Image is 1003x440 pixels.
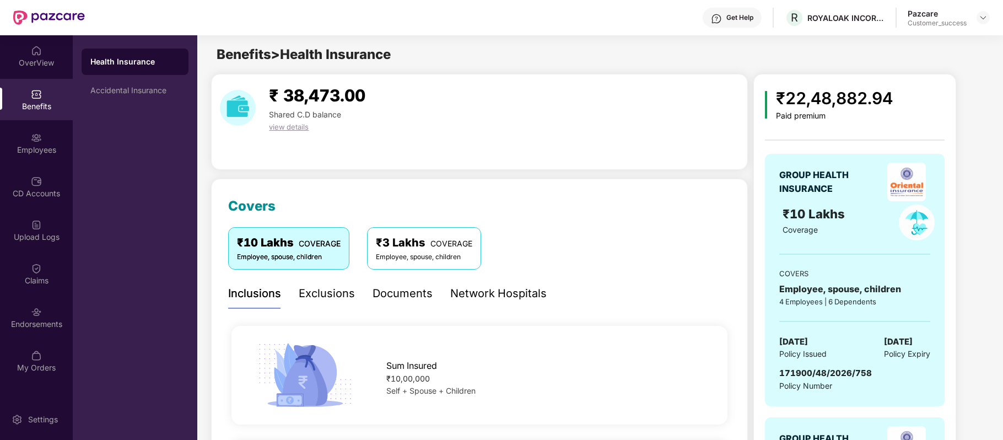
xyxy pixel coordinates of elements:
[12,414,23,425] img: svg+xml;base64,PHN2ZyBpZD0iU2V0dGluZy0yMHgyMCIgeG1sbnM9Imh0dHA6Ly93d3cudzMub3JnLzIwMDAvc3ZnIiB3aW...
[779,168,876,196] div: GROUP HEALTH INSURANCE
[220,90,256,126] img: download
[237,252,341,262] div: Employee, spouse, children
[31,132,42,143] img: svg+xml;base64,PHN2ZyBpZD0iRW1wbG95ZWVzIiB4bWxucz0iaHR0cDovL3d3dy53My5vcmcvMjAwMC9zdmciIHdpZHRoPS...
[779,282,930,296] div: Employee, spouse, children
[450,285,547,302] div: Network Hospitals
[376,234,472,251] div: ₹3 Lakhs
[299,285,355,302] div: Exclusions
[228,198,276,214] span: Covers
[807,13,885,23] div: ROYALOAK INCORPORATION PRIVATE LIMITED
[779,368,872,378] span: 171900/48/2026/758
[217,46,391,62] span: Benefits > Health Insurance
[31,89,42,100] img: svg+xml;base64,PHN2ZyBpZD0iQmVuZWZpdHMiIHhtbG5zPSJodHRwOi8vd3d3LnczLm9yZy8yMDAwL3N2ZyIgd2lkdGg9Ij...
[779,381,832,390] span: Policy Number
[908,8,967,19] div: Pazcare
[386,359,437,373] span: Sum Insured
[887,163,926,201] img: insurerLogo
[31,219,42,230] img: svg+xml;base64,PHN2ZyBpZD0iVXBsb2FkX0xvZ3MiIGRhdGEtbmFtZT0iVXBsb2FkIExvZ3MiIHhtbG5zPSJodHRwOi8vd3...
[13,10,85,25] img: New Pazcare Logo
[779,335,808,348] span: [DATE]
[765,91,768,119] img: icon
[779,348,827,360] span: Policy Issued
[884,335,913,348] span: [DATE]
[779,268,930,279] div: COVERS
[376,252,472,262] div: Employee, spouse, children
[269,110,341,119] span: Shared C.D balance
[908,19,967,28] div: Customer_success
[269,85,365,105] span: ₹ 38,473.00
[386,373,705,385] div: ₹10,00,000
[783,225,818,234] span: Coverage
[373,285,433,302] div: Documents
[25,414,61,425] div: Settings
[899,205,935,240] img: policyIcon
[726,13,753,22] div: Get Help
[31,176,42,187] img: svg+xml;base64,PHN2ZyBpZD0iQ0RfQWNjb3VudHMiIGRhdGEtbmFtZT0iQ0QgQWNjb3VudHMiIHhtbG5zPSJodHRwOi8vd3...
[299,239,341,248] span: COVERAGE
[228,285,281,302] div: Inclusions
[884,348,930,360] span: Policy Expiry
[254,340,356,411] img: icon
[31,263,42,274] img: svg+xml;base64,PHN2ZyBpZD0iQ2xhaW0iIHhtbG5zPSJodHRwOi8vd3d3LnczLm9yZy8yMDAwL3N2ZyIgd2lkdGg9IjIwIi...
[776,111,893,121] div: Paid premium
[237,234,341,251] div: ₹10 Lakhs
[791,11,798,24] span: R
[90,86,180,95] div: Accidental Insurance
[386,386,476,395] span: Self + Spouse + Children
[776,85,893,111] div: ₹22,48,882.94
[979,13,988,22] img: svg+xml;base64,PHN2ZyBpZD0iRHJvcGRvd24tMzJ4MzIiIHhtbG5zPSJodHRwOi8vd3d3LnczLm9yZy8yMDAwL3N2ZyIgd2...
[31,307,42,318] img: svg+xml;base64,PHN2ZyBpZD0iRW5kb3JzZW1lbnRzIiB4bWxucz0iaHR0cDovL3d3dy53My5vcmcvMjAwMC9zdmciIHdpZH...
[31,45,42,56] img: svg+xml;base64,PHN2ZyBpZD0iSG9tZSIgeG1sbnM9Imh0dHA6Ly93d3cudzMub3JnLzIwMDAvc3ZnIiB3aWR0aD0iMjAiIG...
[430,239,472,248] span: COVERAGE
[711,13,722,24] img: svg+xml;base64,PHN2ZyBpZD0iSGVscC0zMngzMiIgeG1sbnM9Imh0dHA6Ly93d3cudzMub3JnLzIwMDAvc3ZnIiB3aWR0aD...
[269,122,309,131] span: view details
[779,296,930,307] div: 4 Employees | 6 Dependents
[31,350,42,361] img: svg+xml;base64,PHN2ZyBpZD0iTXlfT3JkZXJzIiBkYXRhLW5hbWU9Ik15IE9yZGVycyIgeG1sbnM9Imh0dHA6Ly93d3cudz...
[90,56,180,67] div: Health Insurance
[783,207,848,221] span: ₹10 Lakhs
